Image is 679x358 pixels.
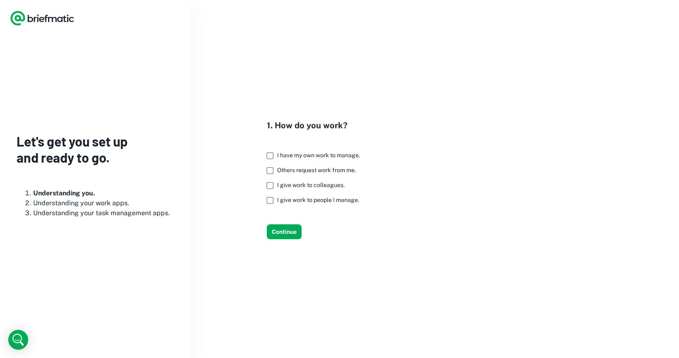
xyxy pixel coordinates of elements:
span: I have my own work to manage. [277,152,360,159]
b: Understanding you. [33,189,95,197]
a: Logo [10,10,75,26]
h4: 1. How do you work? [267,119,367,132]
button: Continue [267,224,302,239]
li: Understanding your task management apps. [33,208,174,218]
span: I give work to colleagues. [277,182,345,188]
span: I give work to people I manage. [277,197,359,203]
span: Others request work from me. [277,167,356,173]
div: Open Intercom Messenger [8,330,28,350]
h3: Let's get you set up and ready to go. [17,133,174,165]
li: Understanding your work apps. [33,198,174,208]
